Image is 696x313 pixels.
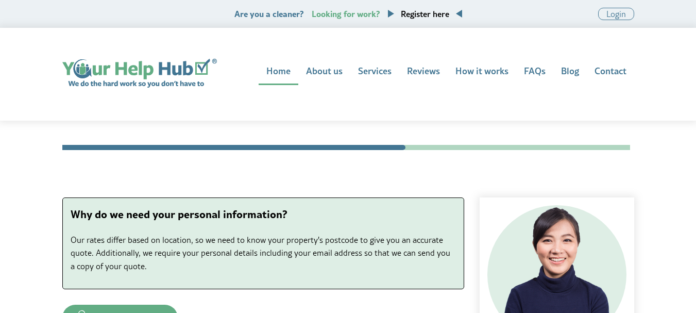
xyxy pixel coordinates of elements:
a: Home [259,59,298,85]
p: Are you a cleaner? [234,9,462,19]
a: FAQs [516,59,553,85]
a: Home [62,59,217,88]
h1: Contact details [62,181,634,197]
span: Looking for work? [312,8,380,20]
a: Contact [587,59,634,85]
a: Register here [401,8,449,20]
img: Your Help Hub logo [62,59,217,88]
a: Services [350,59,399,85]
li: Time [461,145,518,150]
li: Address [517,145,574,150]
a: Reviews [399,59,448,85]
a: Login [598,8,634,20]
li: Contractor [573,145,630,150]
a: About us [298,59,350,85]
p: Our rates differ based on location, so we need to know your property's postcode to give you an ac... [71,234,456,273]
li: Contact [62,145,405,150]
a: Blog [553,59,587,85]
a: How it works [448,59,516,85]
p: Why do we need your personal information? [71,206,456,223]
li: Quote [404,145,462,150]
